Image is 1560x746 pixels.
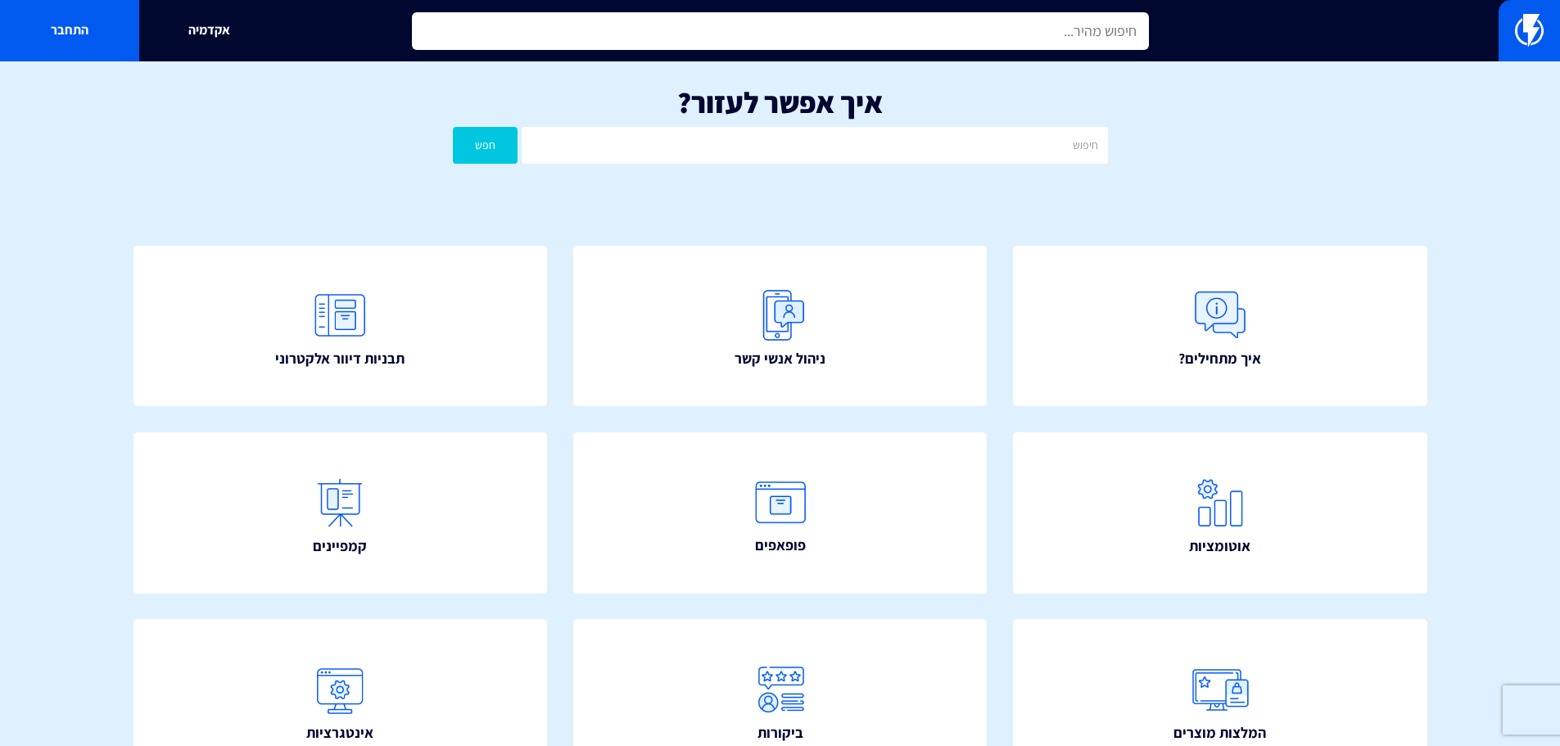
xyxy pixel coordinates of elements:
[735,348,825,369] span: ניהול אנשי קשר
[757,722,803,744] span: ביקורות
[522,127,1107,164] input: חיפוש
[573,432,988,594] a: פופאפים
[573,246,988,407] a: ניהול אנשי קשר
[313,536,367,557] span: קמפיינים
[275,348,405,369] span: תבניות דיוור אלקטרוני
[133,432,548,594] a: קמפיינים
[755,535,806,556] span: פופאפים
[25,86,1535,119] h1: איך אפשר לעזור?
[1189,536,1250,557] span: אוטומציות
[1173,722,1266,744] span: המלצות מוצרים
[1013,246,1427,407] a: איך מתחילים?
[1013,432,1427,594] a: אוטומציות
[306,722,373,744] span: אינטגרציות
[453,127,518,164] button: חפש
[133,246,548,407] a: תבניות דיוור אלקטרוני
[1178,348,1261,369] span: איך מתחילים?
[412,12,1149,50] input: חיפוש מהיר...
